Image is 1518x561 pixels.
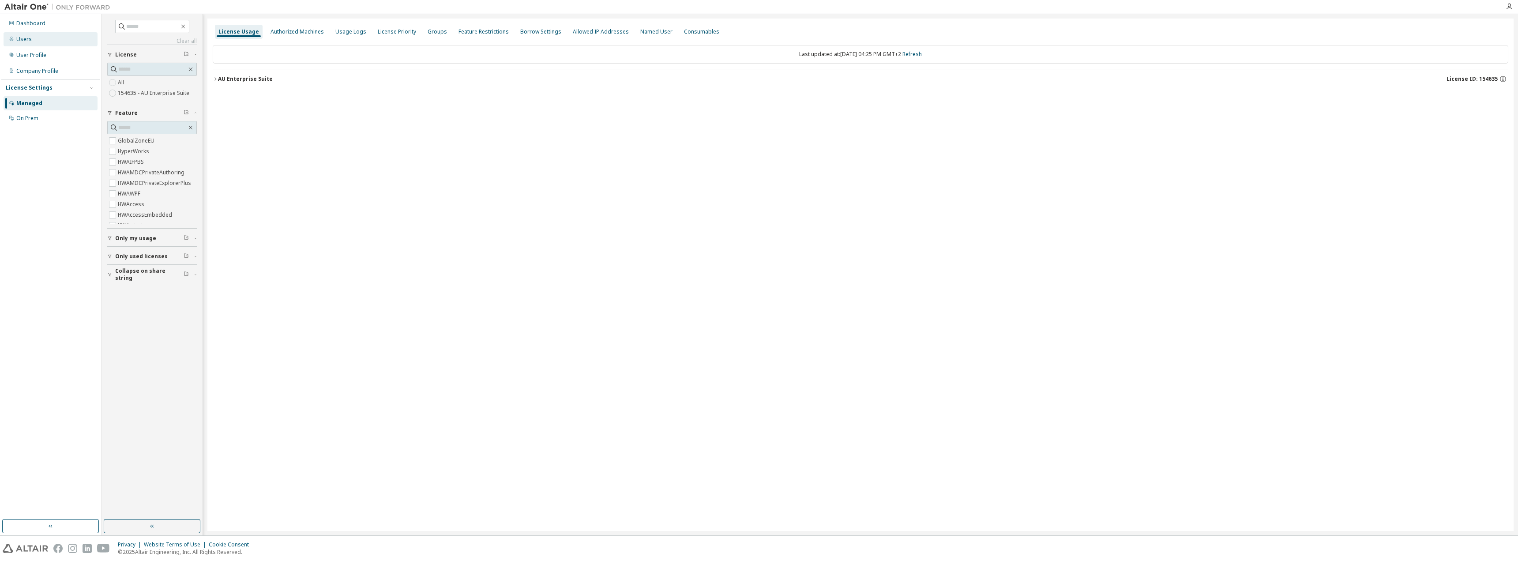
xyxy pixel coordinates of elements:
[118,146,151,157] label: HyperWorks
[16,52,46,59] div: User Profile
[184,51,189,58] span: Clear filter
[271,28,324,35] div: Authorized Machines
[640,28,673,35] div: Named User
[16,68,58,75] div: Company Profile
[684,28,719,35] div: Consumables
[115,267,184,282] span: Collapse on share string
[16,115,38,122] div: On Prem
[83,544,92,553] img: linkedin.svg
[213,45,1508,64] div: Last updated at: [DATE] 04:25 PM GMT+2
[335,28,366,35] div: Usage Logs
[184,109,189,117] span: Clear filter
[68,544,77,553] img: instagram.svg
[218,28,259,35] div: License Usage
[115,253,168,260] span: Only used licenses
[118,220,148,231] label: HWActivate
[902,50,922,58] a: Refresh
[107,247,197,266] button: Only used licenses
[118,210,174,220] label: HWAccessEmbedded
[458,28,509,35] div: Feature Restrictions
[209,541,254,548] div: Cookie Consent
[16,20,45,27] div: Dashboard
[118,178,193,188] label: HWAMDCPrivateExplorerPlus
[107,229,197,248] button: Only my usage
[184,253,189,260] span: Clear filter
[184,271,189,278] span: Clear filter
[118,136,156,146] label: GlobalZoneEU
[4,3,115,11] img: Altair One
[118,541,144,548] div: Privacy
[1447,75,1498,83] span: License ID: 154635
[97,544,110,553] img: youtube.svg
[118,88,191,98] label: 154635 - AU Enterprise Suite
[520,28,561,35] div: Borrow Settings
[118,199,146,210] label: HWAccess
[428,28,447,35] div: Groups
[118,548,254,556] p: © 2025 Altair Engineering, Inc. All Rights Reserved.
[218,75,273,83] div: AU Enterprise Suite
[118,157,146,167] label: HWAIFPBS
[213,69,1508,89] button: AU Enterprise SuiteLicense ID: 154635
[573,28,629,35] div: Allowed IP Addresses
[16,100,42,107] div: Managed
[53,544,63,553] img: facebook.svg
[107,103,197,123] button: Feature
[107,265,197,284] button: Collapse on share string
[115,109,138,117] span: Feature
[115,235,156,242] span: Only my usage
[118,77,126,88] label: All
[115,51,137,58] span: License
[184,235,189,242] span: Clear filter
[144,541,209,548] div: Website Terms of Use
[3,544,48,553] img: altair_logo.svg
[107,45,197,64] button: License
[16,36,32,43] div: Users
[378,28,416,35] div: License Priority
[118,188,142,199] label: HWAWPF
[118,167,186,178] label: HWAMDCPrivateAuthoring
[107,38,197,45] a: Clear all
[6,84,53,91] div: License Settings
